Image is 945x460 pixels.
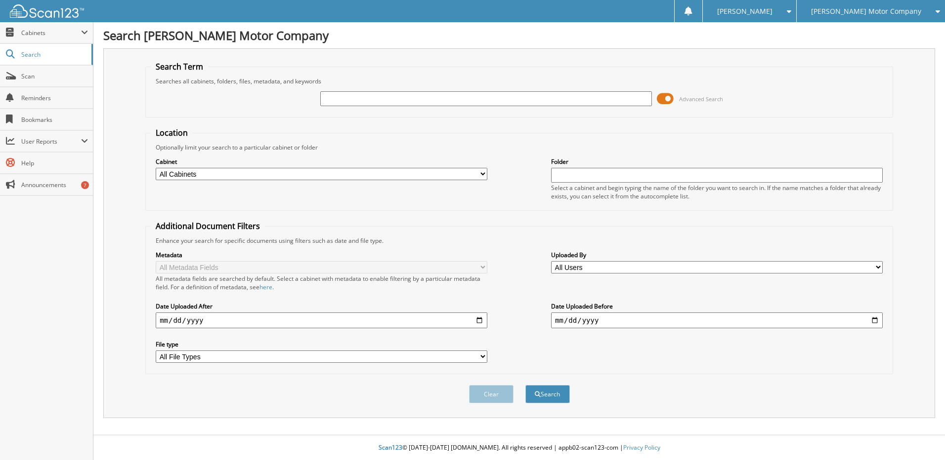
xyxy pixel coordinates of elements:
[156,274,487,291] div: All metadata fields are searched by default. Select a cabinet with metadata to enable filtering b...
[151,143,888,152] div: Optionally limit your search to a particular cabinet or folder
[151,127,193,138] legend: Location
[156,157,487,166] label: Cabinet
[151,77,888,85] div: Searches all cabinets, folders, files, metadata, and keywords
[259,283,272,291] a: here
[151,221,265,231] legend: Additional Document Filters
[551,312,883,328] input: end
[679,95,723,103] span: Advanced Search
[21,94,88,102] span: Reminders
[21,181,88,189] span: Announcements
[551,251,883,259] label: Uploaded By
[551,184,883,200] div: Select a cabinet and begin typing the name of the folder you want to search in. If the name match...
[21,72,88,80] span: Scan
[551,157,883,166] label: Folder
[469,385,514,403] button: Clear
[156,302,487,310] label: Date Uploaded After
[379,443,402,452] span: Scan123
[623,443,660,452] a: Privacy Policy
[551,302,883,310] label: Date Uploaded Before
[21,115,88,124] span: Bookmarks
[10,4,84,18] img: scan123-logo-white.svg
[21,29,81,37] span: Cabinets
[151,236,888,245] div: Enhance your search for specific documents using filters such as date and file type.
[81,181,89,189] div: 7
[525,385,570,403] button: Search
[21,159,88,167] span: Help
[717,8,773,14] span: [PERSON_NAME]
[156,340,487,348] label: File type
[21,137,81,146] span: User Reports
[156,251,487,259] label: Metadata
[811,8,921,14] span: [PERSON_NAME] Motor Company
[151,61,208,72] legend: Search Term
[103,27,935,43] h1: Search [PERSON_NAME] Motor Company
[93,436,945,460] div: © [DATE]-[DATE] [DOMAIN_NAME]. All rights reserved | appb02-scan123-com |
[21,50,86,59] span: Search
[156,312,487,328] input: start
